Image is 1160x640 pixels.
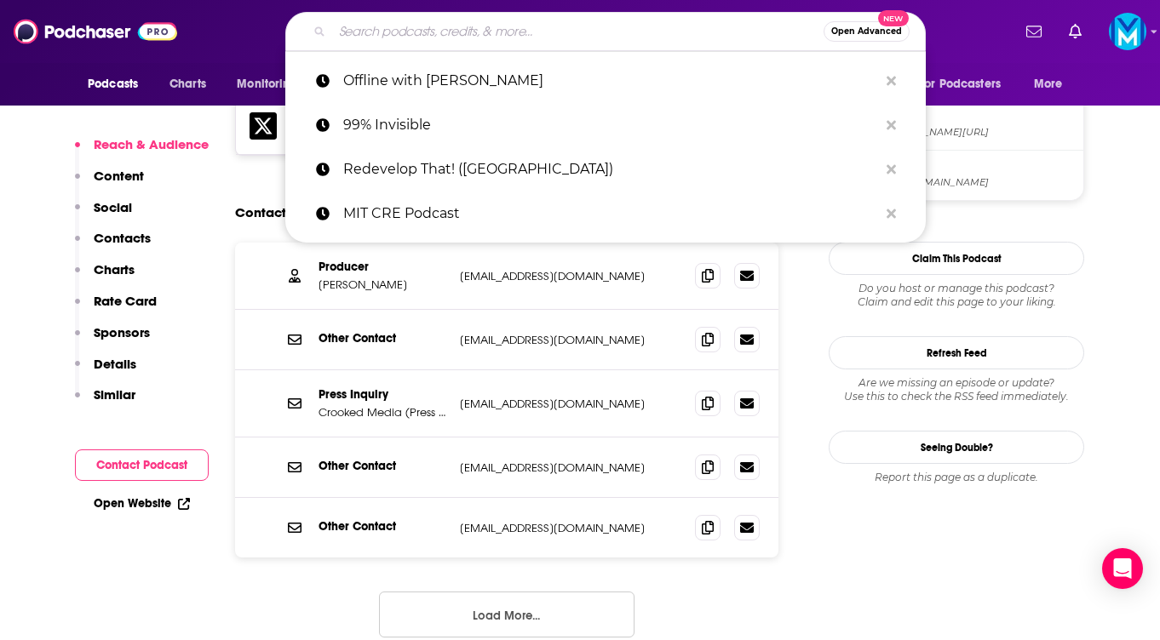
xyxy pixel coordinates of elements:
[829,282,1084,295] span: Do you host or manage this podcast?
[94,261,135,277] p: Charts
[829,431,1084,464] a: Seeing Double?
[285,59,926,103] a: Offline with [PERSON_NAME]
[829,242,1084,275] button: Claim This Podcast
[343,147,878,191] p: Redevelop That! (Henderson)
[824,21,910,42] button: Open AdvancedNew
[460,521,681,535] p: [EMAIL_ADDRESS][DOMAIN_NAME]
[319,405,446,420] p: Crooked Media (Press Inquiry)
[1102,548,1143,589] div: Open Intercom Messenger
[75,230,151,261] button: Contacts
[1019,17,1048,46] a: Show notifications dropdown
[836,107,1077,143] a: X/Twitter[DOMAIN_NAME][URL]
[879,126,1077,139] span: twitter.com/jonfavs
[285,147,926,191] a: Redevelop That! ([GEOGRAPHIC_DATA])
[332,18,824,45] input: Search podcasts, credits, & more...
[75,199,132,231] button: Social
[319,331,446,346] p: Other Contact
[285,12,926,51] div: Search podcasts, credits, & more...
[460,397,681,411] p: [EMAIL_ADDRESS][DOMAIN_NAME]
[1109,13,1146,50] button: Show profile menu
[94,230,151,246] p: Contacts
[94,356,136,372] p: Details
[319,459,446,473] p: Other Contact
[879,176,1077,189] span: https://www.youtube.com/@OfflinewithJonFavreau
[94,324,150,340] p: Sponsors
[75,356,136,387] button: Details
[1062,17,1088,46] a: Show notifications dropdown
[319,260,446,274] p: Producer
[94,136,209,152] p: Reach & Audience
[919,72,1001,96] span: For Podcasters
[319,277,446,292] p: [PERSON_NAME]
[319,519,446,534] p: Other Contact
[379,591,635,637] button: Load More...
[829,336,1084,369] button: Refresh Feed
[75,386,135,418] button: Similar
[878,10,909,26] span: New
[319,387,446,402] p: Press Inquiry
[94,293,157,309] p: Rate Card
[879,109,1077,124] span: X/Twitter
[460,269,681,283] p: [EMAIL_ADDRESS][DOMAIN_NAME]
[75,449,209,481] button: Contact Podcast
[75,293,157,324] button: Rate Card
[460,333,681,347] p: [EMAIL_ADDRESS][DOMAIN_NAME]
[94,386,135,403] p: Similar
[225,68,319,100] button: open menu
[94,496,190,511] a: Open Website
[1034,72,1063,96] span: More
[829,471,1084,484] div: Report this page as a duplicate.
[1109,13,1146,50] img: User Profile
[88,72,138,96] span: Podcasts
[343,191,878,236] p: MIT CRE Podcast
[94,199,132,215] p: Social
[285,103,926,147] a: 99% Invisible
[908,68,1025,100] button: open menu
[75,136,209,168] button: Reach & Audience
[829,282,1084,309] div: Claim and edit this page to your liking.
[237,72,297,96] span: Monitoring
[14,15,177,48] img: Podchaser - Follow, Share and Rate Podcasts
[343,59,878,103] p: Offline with Jon Favreau
[1109,13,1146,50] span: Logged in as katepacholek
[158,68,216,100] a: Charts
[836,157,1077,193] a: YouTube[URL][DOMAIN_NAME]
[460,460,681,475] p: [EMAIL_ADDRESS][DOMAIN_NAME]
[76,68,160,100] button: open menu
[343,103,878,147] p: 99% Invisible
[75,168,144,199] button: Content
[75,324,150,356] button: Sponsors
[75,261,135,293] button: Charts
[831,27,902,36] span: Open Advanced
[829,376,1084,403] div: Are we missing an episode or update? Use this to check the RSS feed immediately.
[235,197,292,229] h2: Contacts
[1022,68,1084,100] button: open menu
[94,168,144,184] p: Content
[285,191,926,236] a: MIT CRE Podcast
[169,72,206,96] span: Charts
[879,159,1077,174] span: YouTube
